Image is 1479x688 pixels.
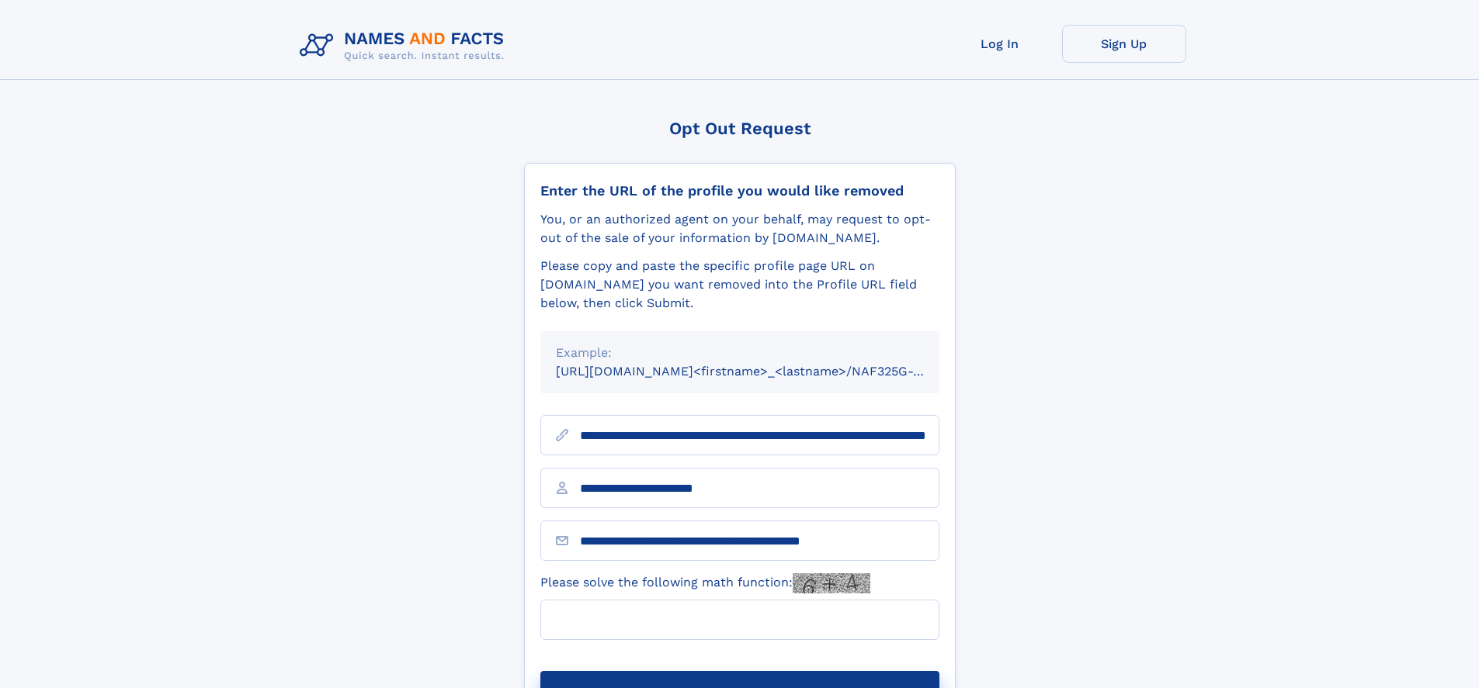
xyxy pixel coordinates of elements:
div: Opt Out Request [524,119,956,138]
a: Log In [938,25,1062,63]
label: Please solve the following math function: [540,573,870,593]
div: Enter the URL of the profile you would like removed [540,182,939,199]
img: Logo Names and Facts [293,25,517,67]
small: [URL][DOMAIN_NAME]<firstname>_<lastname>/NAF325G-xxxxxxxx [556,364,969,379]
div: You, or an authorized agent on your behalf, may request to opt-out of the sale of your informatio... [540,210,939,247]
div: Example: [556,344,924,362]
div: Please copy and paste the specific profile page URL on [DOMAIN_NAME] you want removed into the Pr... [540,257,939,313]
a: Sign Up [1062,25,1186,63]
